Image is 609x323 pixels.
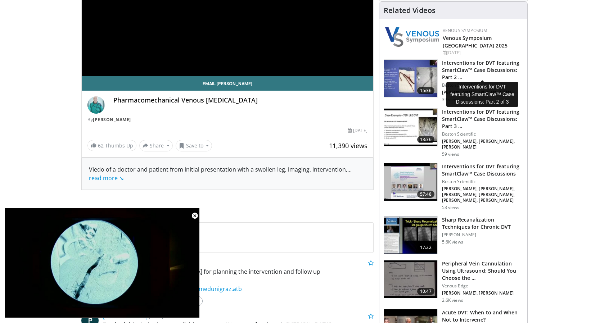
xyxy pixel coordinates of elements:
button: Close [188,208,202,223]
a: 13:36 Interventions for DVT featuring SmartClaw™ Case Discussions: Part 3 … Boston Scientific [PE... [384,108,523,157]
h3: Interventions for DVT featuring SmartClaw™ Case Discussions: Part 2 … [442,59,523,81]
h4: Related Videos [384,6,436,15]
p: 39 views [442,97,460,103]
span: 13:36 [417,136,434,143]
span: 17:22 [417,244,434,251]
p: Boston Scientific [442,131,523,137]
a: 17:22 Sharp Recanalization Techniques for Chronic DVT [PERSON_NAME] 5.6K views [384,216,523,254]
a: Email [PERSON_NAME] [82,76,373,91]
p: [PERSON_NAME], [PERSON_NAME] [442,90,523,95]
h3: Interventions for DVT featuring SmartClaw™ Case Discussions [442,163,523,177]
p: 2.6K views [442,297,463,303]
span: 62 [98,142,104,149]
span: 57:48 [417,191,434,198]
h4: Pharmacomechanical Venous [MEDICAL_DATA] [113,96,367,104]
button: Save to [176,140,212,151]
div: Viedo of a doctor and patient from initial presentation with a swollen leg, imaging, intervention, [89,165,366,182]
img: c9201aff-c63c-4c30-aa18-61314b7b000e.150x105_q85_crop-smart_upscale.jpg [384,60,437,97]
img: caed98bb-6846-462d-bc0f-2442aef1394a.150x105_q85_crop-smart_upscale.jpg [384,217,437,254]
p: 5.6K views [442,239,463,245]
span: Comments 34 [81,207,374,217]
p: please consider MR [MEDICAL_DATA] for planning the intervention and follow up We have so many you... [103,267,374,293]
img: c7c8053f-07ab-4f92-a446-8a4fb167e281.150x105_q85_crop-smart_upscale.jpg [384,109,437,146]
p: Boston Scientific [442,82,523,88]
h3: Peripheral Vein Cannulation Using Ultrasound: Should You Choose the … [442,260,523,282]
span: 15:36 [417,87,434,94]
div: Interventions for DVT featuring SmartClaw™ Case Discussions: Part 2 of 3 [446,82,518,107]
h3: Sharp Recanalization Techniques for Chronic DVT [442,216,523,231]
a: 10:47 Peripheral Vein Cannulation Using Ultrasound: Should You Choose the … Venous Edge [PERSON_N... [384,260,523,303]
a: 57:48 Interventions for DVT featuring SmartClaw™ Case Discussions Boston Scientific [PERSON_NAME]... [384,163,523,210]
p: [PERSON_NAME], [PERSON_NAME], [PERSON_NAME] [442,138,523,150]
p: [PERSON_NAME], [PERSON_NAME] [442,290,523,296]
img: 717d6247-1609-4804-8c06-6006cfe1452d.150x105_q85_crop-smart_upscale.jpg [384,260,437,298]
p: 59 views [442,151,460,157]
div: [DATE] [348,127,367,134]
p: [PERSON_NAME], [PERSON_NAME], [PERSON_NAME], [PERSON_NAME], [PERSON_NAME], [PERSON_NAME] [442,186,523,203]
a: Venous Symposium [443,27,488,33]
p: Venous Edge [442,283,523,289]
h3: Interventions for DVT featuring SmartClaw™ Case Discussions: Part 3 … [442,108,523,130]
img: 38765b2d-a7cd-4379-b3f3-ae7d94ee6307.png.150x105_q85_autocrop_double_scale_upscale_version-0.2.png [385,27,439,47]
div: By [87,117,367,123]
span: 10:47 [417,288,434,295]
a: Venous Symposium [GEOGRAPHIC_DATA] 2025 [443,35,507,49]
a: [PERSON_NAME] [93,117,131,123]
span: ... [89,165,352,182]
div: [DATE] [443,50,522,56]
span: 11,390 views [329,141,367,150]
a: 15:36 Interventions for DVT featuring SmartClaw™ Case Discussions: Part 2 … Boston Scientific [PE... [384,59,523,103]
p: Boston Scientific [442,179,523,185]
video-js: Video Player [5,208,199,318]
p: [PERSON_NAME] [442,232,523,238]
a: 62 Thumbs Up [87,140,136,151]
img: f80d5c17-e695-4770-8d66-805e03df8342.150x105_q85_crop-smart_upscale.jpg [384,163,437,201]
a: read more ↘ [89,174,124,182]
p: 53 views [442,205,460,210]
button: Share [139,140,173,151]
img: Avatar [87,96,105,114]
